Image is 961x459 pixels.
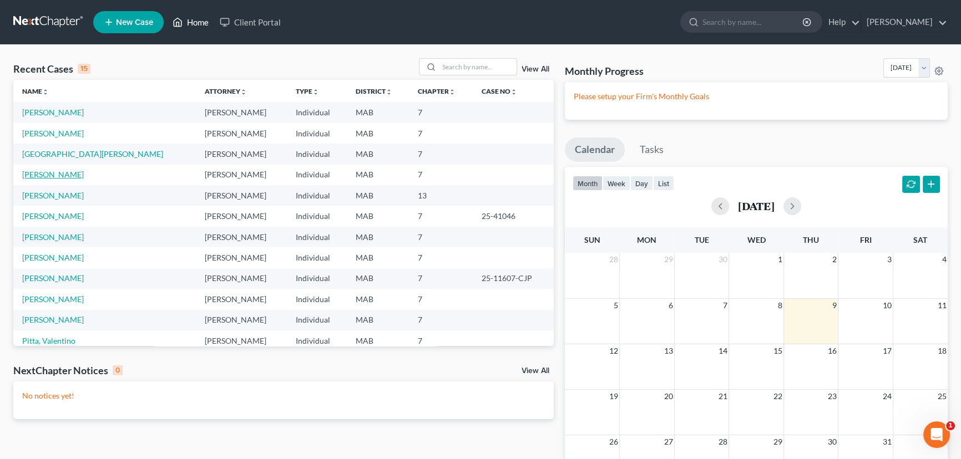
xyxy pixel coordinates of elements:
span: 25 [937,390,948,403]
td: MAB [347,102,409,123]
div: 0 [113,365,123,375]
a: Client Portal [214,12,286,32]
span: 3 [886,253,893,266]
td: Individual [287,227,347,247]
span: 10 [882,299,893,312]
span: 15 [772,344,783,358]
p: Please setup your Firm's Monthly Goals [574,91,939,102]
a: [PERSON_NAME] [22,315,84,324]
span: 30 [717,253,729,266]
span: 9 [831,299,838,312]
a: [GEOGRAPHIC_DATA][PERSON_NAME] [22,149,163,159]
span: 4 [941,253,948,266]
span: 2 [831,253,838,266]
td: 7 [409,102,473,123]
td: Individual [287,123,347,144]
span: Wed [747,235,765,244]
iframe: Intercom live chat [923,421,950,448]
h3: Monthly Progress [565,64,644,78]
span: 12 [608,344,619,358]
a: Help [823,12,860,32]
td: Individual [287,165,347,185]
span: Mon [637,235,656,244]
td: MAB [347,144,409,164]
td: [PERSON_NAME] [195,206,286,226]
i: unfold_more [42,89,49,95]
td: [PERSON_NAME] [195,185,286,206]
td: MAB [347,206,409,226]
a: [PERSON_NAME] [22,273,84,283]
td: [PERSON_NAME] [195,289,286,309]
div: Recent Cases [13,62,90,75]
td: [PERSON_NAME] [195,123,286,144]
a: [PERSON_NAME] [22,170,84,179]
td: MAB [347,185,409,206]
a: [PERSON_NAME] [22,191,84,200]
td: 7 [409,289,473,309]
span: 7 [722,299,729,312]
td: [PERSON_NAME] [195,330,286,351]
td: 7 [409,330,473,351]
a: Home [167,12,214,32]
td: Individual [287,102,347,123]
td: MAB [347,289,409,309]
span: 16 [827,344,838,358]
a: Attorneyunfold_more [204,87,246,95]
a: [PERSON_NAME] [22,232,84,242]
td: 7 [409,268,473,289]
td: MAB [347,165,409,185]
td: MAB [347,227,409,247]
span: 21 [717,390,729,403]
span: 28 [717,435,729,448]
span: Tue [694,235,709,244]
span: 20 [663,390,674,403]
a: [PERSON_NAME] [22,211,84,221]
span: 5 [613,299,619,312]
span: 23 [827,390,838,403]
td: 7 [409,144,473,164]
span: 24 [882,390,893,403]
a: Pitta, Valentino [22,336,75,345]
td: Individual [287,206,347,226]
button: day [630,176,653,191]
i: unfold_more [510,89,517,95]
a: Districtunfold_more [356,87,392,95]
span: 8 [777,299,783,312]
a: [PERSON_NAME] [22,253,84,262]
span: 27 [663,435,674,448]
a: [PERSON_NAME] [22,294,84,304]
span: 29 [772,435,783,448]
td: Individual [287,247,347,268]
i: unfold_more [240,89,246,95]
input: Search by name... [439,59,517,75]
span: 11 [937,299,948,312]
p: No notices yet! [22,390,545,401]
span: 14 [717,344,729,358]
td: Individual [287,310,347,330]
td: Individual [287,268,347,289]
a: [PERSON_NAME] [22,108,84,117]
td: [PERSON_NAME] [195,102,286,123]
span: Thu [803,235,819,244]
span: 1 [777,253,783,266]
td: 7 [409,206,473,226]
td: 7 [409,310,473,330]
td: 25-11607-CJP [473,268,554,289]
i: unfold_more [386,89,392,95]
td: Individual [287,289,347,309]
td: Individual [287,330,347,351]
span: 1 [946,421,955,430]
td: 7 [409,165,473,185]
td: [PERSON_NAME] [195,144,286,164]
a: Nameunfold_more [22,87,49,95]
td: [PERSON_NAME] [195,310,286,330]
td: 13 [409,185,473,206]
a: View All [522,65,549,73]
span: 17 [882,344,893,358]
a: View All [522,367,549,375]
span: New Case [116,18,153,27]
a: Chapterunfold_more [418,87,456,95]
div: NextChapter Notices [13,364,123,377]
span: 13 [663,344,674,358]
span: 22 [772,390,783,403]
